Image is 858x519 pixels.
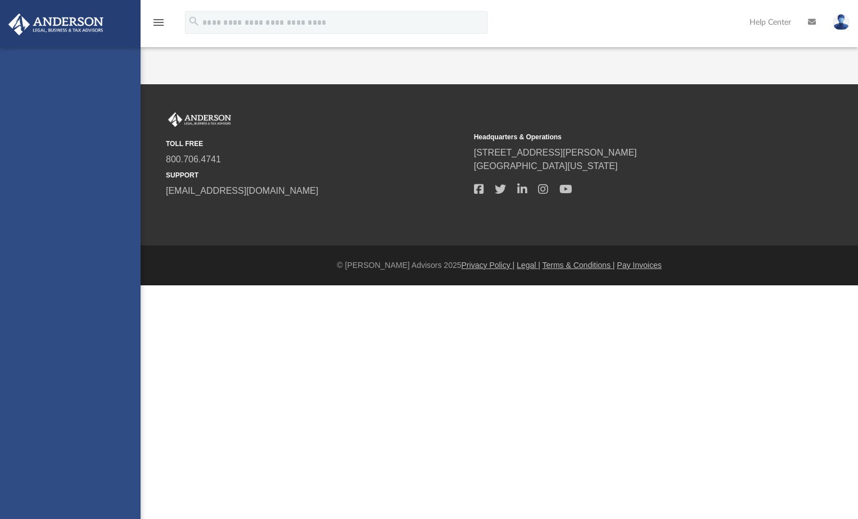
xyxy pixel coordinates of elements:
i: menu [152,16,165,29]
small: TOLL FREE [166,139,466,149]
a: Pay Invoices [617,261,661,270]
a: Privacy Policy | [462,261,515,270]
small: Headquarters & Operations [474,132,774,142]
img: Anderson Advisors Platinum Portal [166,112,233,127]
a: Terms & Conditions | [543,261,615,270]
a: 800.706.4741 [166,154,221,164]
img: Anderson Advisors Platinum Portal [5,13,107,35]
a: Legal | [517,261,540,270]
img: User Pic [833,14,850,30]
div: © [PERSON_NAME] Advisors 2025 [141,259,858,271]
a: menu [152,21,165,29]
i: search [188,15,200,28]
a: [STREET_ADDRESS][PERSON_NAME] [474,148,637,157]
small: SUPPORT [166,170,466,180]
a: [EMAIL_ADDRESS][DOMAIN_NAME] [166,186,318,195]
a: [GEOGRAPHIC_DATA][US_STATE] [474,161,618,171]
